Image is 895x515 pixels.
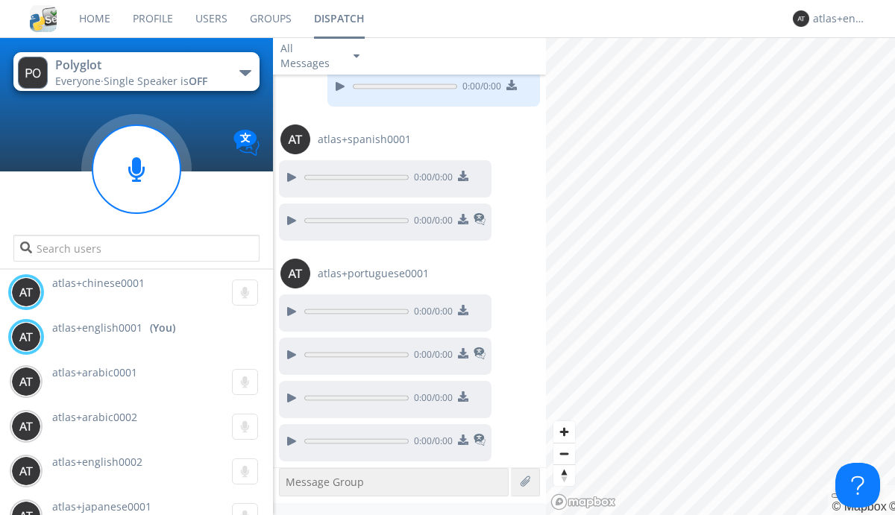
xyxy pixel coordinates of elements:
[18,57,48,89] img: 373638.png
[104,74,207,88] span: Single Speaker is
[458,348,468,358] img: download media button
[11,277,41,307] img: 373638.png
[52,499,151,514] span: atlas+japanese0001
[11,367,41,396] img: 373638.png
[11,456,41,486] img: 373638.png
[280,124,310,154] img: 373638.png
[55,74,223,89] div: Everyone ·
[150,320,175,335] div: (You)
[280,41,340,71] div: All Messages
[474,432,486,451] span: This is a translated message
[318,266,429,281] span: atlas+portuguese0001
[318,132,411,147] span: atlas+spanish0001
[409,391,453,408] span: 0:00 / 0:00
[409,305,453,321] span: 0:00 / 0:00
[458,214,468,224] img: download media button
[832,493,844,498] button: Toggle attribution
[30,5,57,32] img: cddb5a64eb264b2086981ab96f4c1ba7
[458,435,468,445] img: download media button
[550,493,616,511] a: Mapbox logo
[409,435,453,451] span: 0:00 / 0:00
[835,463,880,508] iframe: Toggle Customer Support
[813,11,869,26] div: atlas+english0001
[13,52,259,91] button: PolyglotEveryone·Single Speaker isOFF
[409,171,453,187] span: 0:00 / 0:00
[553,421,575,443] button: Zoom in
[52,410,137,424] span: atlas+arabic0002
[474,211,486,230] span: This is a translated message
[354,54,359,58] img: caret-down-sm.svg
[458,171,468,181] img: download media button
[793,10,809,27] img: 373638.png
[832,500,886,513] a: Mapbox
[11,411,41,441] img: 373638.png
[474,345,486,364] span: This is a translated message
[52,365,137,379] span: atlas+arabic0001
[458,391,468,402] img: download media button
[52,455,142,469] span: atlas+english0002
[553,443,575,464] span: Zoom out
[457,80,501,96] span: 0:00 / 0:00
[280,259,310,288] img: 373638.png
[55,57,223,74] div: Polyglot
[553,443,575,464] button: Zoom out
[553,464,575,486] button: Reset bearing to north
[474,347,486,359] img: translated-message
[474,213,486,225] img: translated-message
[13,235,259,262] input: Search users
[506,80,517,90] img: download media button
[409,214,453,230] span: 0:00 / 0:00
[458,305,468,315] img: download media button
[52,276,145,290] span: atlas+chinese0001
[11,322,41,352] img: 373638.png
[52,320,142,335] span: atlas+english0001
[474,434,486,446] img: translated-message
[409,348,453,364] span: 0:00 / 0:00
[189,74,207,88] span: OFF
[233,130,260,156] img: Translation enabled
[553,465,575,486] span: Reset bearing to north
